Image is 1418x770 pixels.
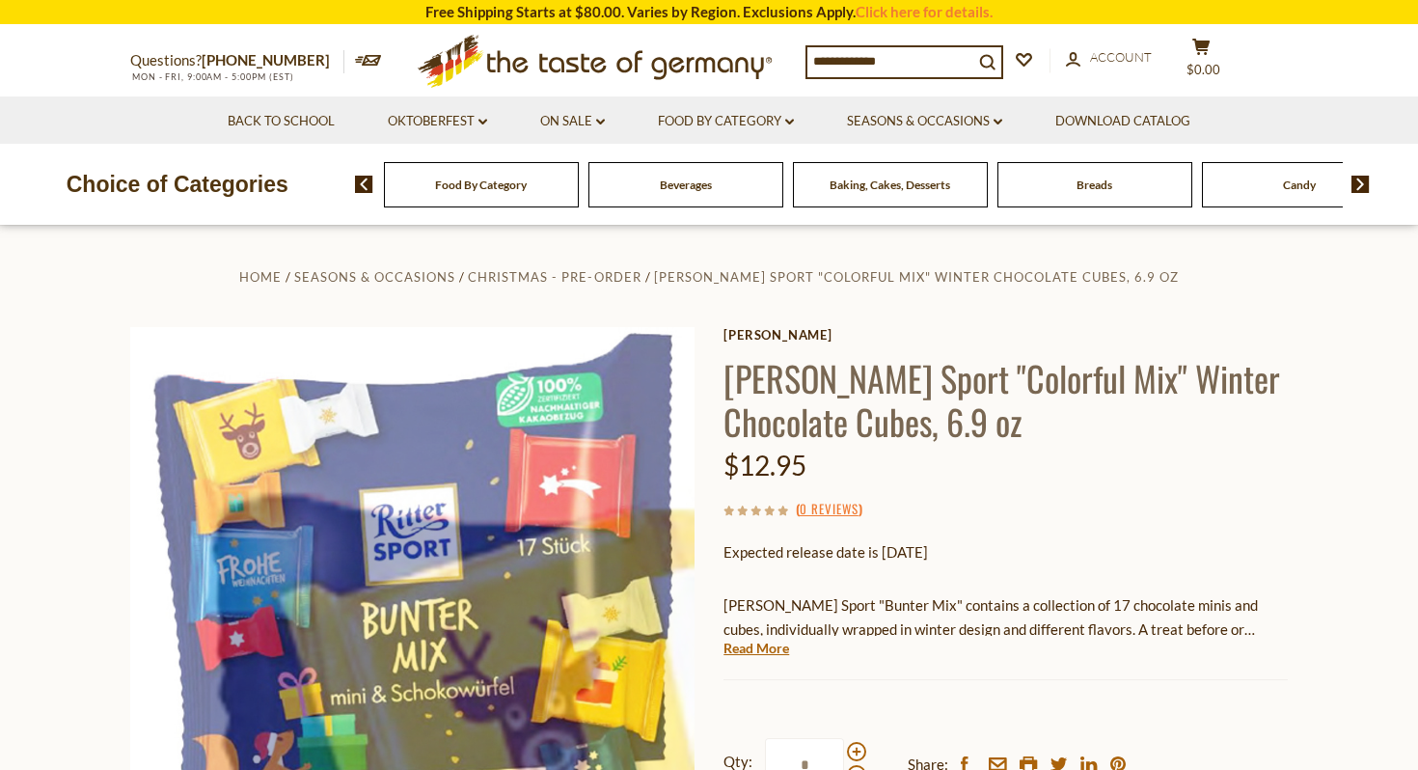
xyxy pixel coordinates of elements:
span: $0.00 [1186,62,1220,77]
p: [PERSON_NAME] Sport "Bunter Mix" contains a collection of 17 chocolate minis and cubes, individua... [723,593,1288,642]
p: Expected release date is [DATE] [723,540,1288,564]
a: Beverages [660,178,712,192]
a: Home [239,269,282,285]
a: Christmas - PRE-ORDER [468,269,641,285]
a: On Sale [540,111,605,132]
span: ( ) [796,499,862,518]
p: Questions? [130,48,344,73]
a: Food By Category [435,178,527,192]
h1: [PERSON_NAME] Sport "Colorful Mix" Winter Chocolate Cubes, 6.9 oz [723,356,1288,443]
img: previous arrow [355,176,373,193]
span: $12.95 [723,449,806,481]
a: Back to School [228,111,335,132]
a: Seasons & Occasions [847,111,1002,132]
a: Candy [1283,178,1316,192]
button: $0.00 [1172,38,1230,86]
a: Read More [723,639,789,658]
a: Account [1066,47,1152,69]
img: next arrow [1351,176,1370,193]
a: Click here for details. [856,3,993,20]
a: [PERSON_NAME] Sport "Colorful Mix" Winter Chocolate Cubes, 6.9 oz [654,269,1179,285]
a: Seasons & Occasions [294,269,455,285]
a: 0 Reviews [800,499,859,520]
a: [PHONE_NUMBER] [202,51,330,69]
a: [PERSON_NAME] [723,327,1288,343]
a: Breads [1077,178,1112,192]
a: Download Catalog [1055,111,1190,132]
a: Food By Category [658,111,794,132]
a: Baking, Cakes, Desserts [830,178,950,192]
span: MON - FRI, 9:00AM - 5:00PM (EST) [130,71,294,82]
a: Oktoberfest [388,111,487,132]
span: Account [1090,49,1152,65]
